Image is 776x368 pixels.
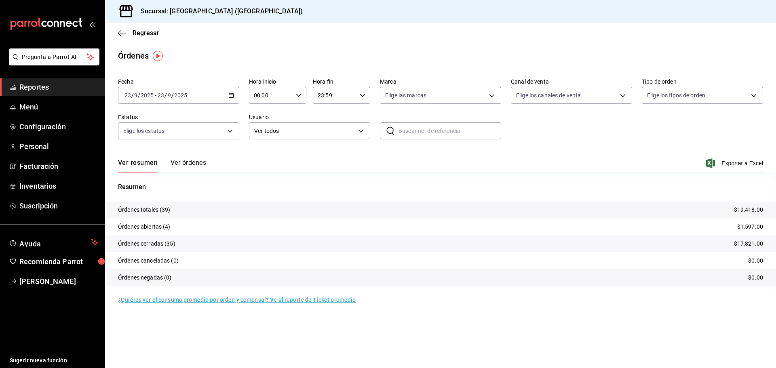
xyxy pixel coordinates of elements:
button: open_drawer_menu [89,21,95,27]
button: Regresar [118,29,159,37]
span: Inventarios [19,181,98,191]
p: Órdenes cerradas (35) [118,240,175,248]
button: Exportar a Excel [708,158,763,168]
div: navigation tabs [118,159,206,172]
button: Ver resumen [118,159,158,172]
input: -- [167,92,171,99]
span: Suscripción [19,200,98,211]
p: $0.00 [748,257,763,265]
span: Facturación [19,161,98,172]
span: - [155,92,156,99]
label: Fecha [118,79,239,84]
label: Estatus [118,114,239,120]
p: Órdenes canceladas (0) [118,257,179,265]
input: -- [157,92,164,99]
span: Configuración [19,121,98,132]
a: Pregunta a Parrot AI [6,59,99,67]
span: Reportes [19,82,98,93]
span: [PERSON_NAME] [19,276,98,287]
span: / [171,92,174,99]
input: ---- [140,92,154,99]
h3: Sucursal: [GEOGRAPHIC_DATA] ([GEOGRAPHIC_DATA]) [134,6,303,16]
p: Resumen [118,182,763,192]
p: Órdenes abiertas (4) [118,223,171,231]
span: / [131,92,134,99]
label: Marca [380,79,501,84]
p: Órdenes totales (39) [118,206,171,214]
a: ¿Quieres ver el consumo promedio por orden y comensal? Ve al reporte de Ticket promedio [118,297,356,303]
p: $17,821.00 [734,240,763,248]
span: / [138,92,140,99]
span: Sugerir nueva función [10,356,98,365]
input: Buscar no. de referencia [399,123,501,139]
label: Canal de venta [511,79,632,84]
p: $19,418.00 [734,206,763,214]
span: Personal [19,141,98,152]
button: Pregunta a Parrot AI [9,48,99,65]
p: $0.00 [748,273,763,282]
span: Recomienda Parrot [19,256,98,267]
span: Elige los estatus [123,127,164,135]
label: Usuario [249,114,370,120]
p: $1,597.00 [737,223,763,231]
div: Órdenes [118,50,149,62]
label: Hora inicio [249,79,306,84]
span: / [164,92,167,99]
span: Regresar [133,29,159,37]
label: Hora fin [313,79,370,84]
button: Ver órdenes [171,159,206,172]
span: Elige los canales de venta [516,91,581,99]
span: Ver todos [254,127,355,135]
label: Tipo de orden [642,79,763,84]
input: -- [124,92,131,99]
span: Menú [19,101,98,112]
img: Tooltip marker [153,51,163,61]
input: -- [134,92,138,99]
span: Elige las marcas [385,91,426,99]
span: Pregunta a Parrot AI [22,53,87,61]
span: Ayuda [19,238,88,247]
p: Órdenes negadas (0) [118,273,172,282]
input: ---- [174,92,188,99]
span: Elige los tipos de orden [647,91,705,99]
